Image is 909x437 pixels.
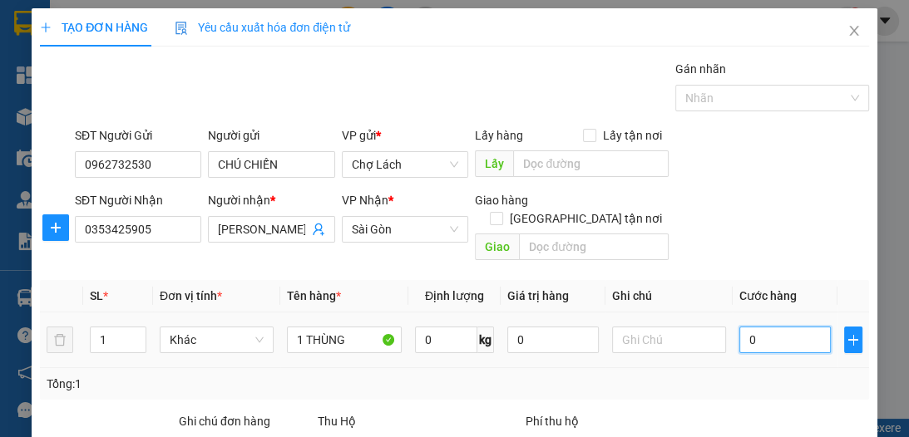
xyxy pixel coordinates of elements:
[175,22,188,35] img: icon
[75,191,201,209] div: SĐT Người Nhận
[318,415,356,428] span: Thu Hộ
[475,150,513,177] span: Lấy
[208,126,334,145] div: Người gửi
[352,152,458,177] span: Chợ Lách
[507,289,569,302] span: Giá trị hàng
[507,327,599,353] input: 0
[175,21,350,34] span: Yêu cầu xuất hóa đơn điện tử
[287,327,401,353] input: VD: Bàn, Ghế
[612,327,726,353] input: Ghi Chú
[342,126,468,145] div: VP gửi
[40,21,148,34] span: TẠO ĐƠN HÀNG
[475,233,519,260] span: Giao
[475,194,528,207] span: Giao hàng
[503,209,669,228] span: [GEOGRAPHIC_DATA] tận nơi
[847,24,861,37] span: close
[40,22,52,33] span: plus
[160,289,222,302] span: Đơn vị tính
[739,289,797,302] span: Cước hàng
[43,221,68,234] span: plus
[477,327,494,353] span: kg
[47,327,73,353] button: delete
[513,150,669,177] input: Dọc đường
[342,194,388,207] span: VP Nhận
[475,129,523,142] span: Lấy hàng
[47,375,353,393] div: Tổng: 1
[42,214,69,241] button: plus
[844,327,862,353] button: plus
[605,280,733,312] th: Ghi chú
[526,412,730,437] div: Phí thu hộ
[312,223,325,236] span: user-add
[208,191,334,209] div: Người nhận
[845,333,862,346] span: plus
[352,217,458,242] span: Sài Gòn
[179,415,270,428] label: Ghi chú đơn hàng
[170,327,264,352] span: Khác
[519,233,669,260] input: Dọc đường
[831,8,877,55] button: Close
[287,289,341,302] span: Tên hàng
[75,126,201,145] div: SĐT Người Gửi
[675,62,726,76] label: Gán nhãn
[425,289,484,302] span: Định lượng
[596,126,669,145] span: Lấy tận nơi
[90,289,103,302] span: SL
